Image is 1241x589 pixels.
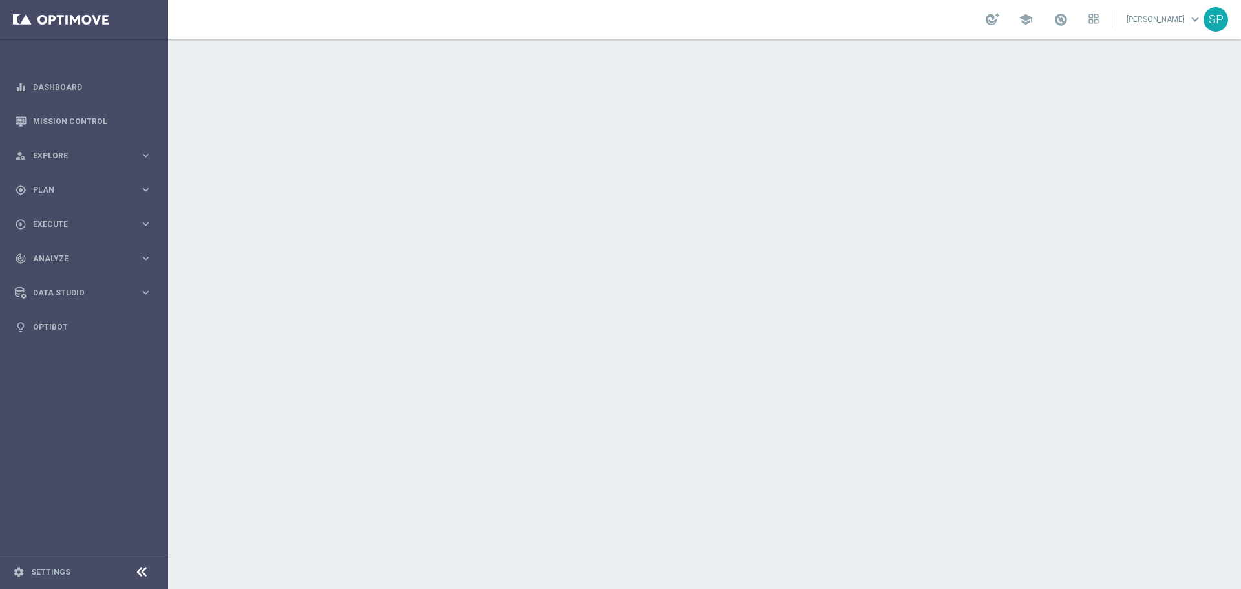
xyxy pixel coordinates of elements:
button: play_circle_outline Execute keyboard_arrow_right [14,219,153,230]
span: Explore [33,152,140,160]
button: Data Studio keyboard_arrow_right [14,288,153,298]
span: Execute [33,220,140,228]
div: Analyze [15,253,140,264]
div: Data Studio [15,287,140,299]
i: person_search [15,150,27,162]
span: Data Studio [33,289,140,297]
i: play_circle_outline [15,219,27,230]
span: Analyze [33,255,140,262]
a: Optibot [33,310,152,344]
a: Dashboard [33,70,152,104]
button: track_changes Analyze keyboard_arrow_right [14,253,153,264]
i: equalizer [15,81,27,93]
a: [PERSON_NAME]keyboard_arrow_down [1125,10,1204,29]
i: settings [13,566,25,578]
span: Plan [33,186,140,194]
a: Settings [31,568,70,576]
button: gps_fixed Plan keyboard_arrow_right [14,185,153,195]
div: Execute [15,219,140,230]
i: keyboard_arrow_right [140,252,152,264]
i: lightbulb [15,321,27,333]
span: school [1019,12,1033,27]
i: track_changes [15,253,27,264]
button: Mission Control [14,116,153,127]
i: keyboard_arrow_right [140,184,152,196]
i: keyboard_arrow_right [140,218,152,230]
button: lightbulb Optibot [14,322,153,332]
a: Mission Control [33,104,152,138]
div: Mission Control [15,104,152,138]
div: Dashboard [15,70,152,104]
div: Optibot [15,310,152,344]
i: gps_fixed [15,184,27,196]
i: keyboard_arrow_right [140,286,152,299]
button: equalizer Dashboard [14,82,153,92]
div: Explore [15,150,140,162]
div: SP [1204,7,1228,32]
button: person_search Explore keyboard_arrow_right [14,151,153,161]
div: Plan [15,184,140,196]
i: keyboard_arrow_right [140,149,152,162]
span: keyboard_arrow_down [1188,12,1202,27]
